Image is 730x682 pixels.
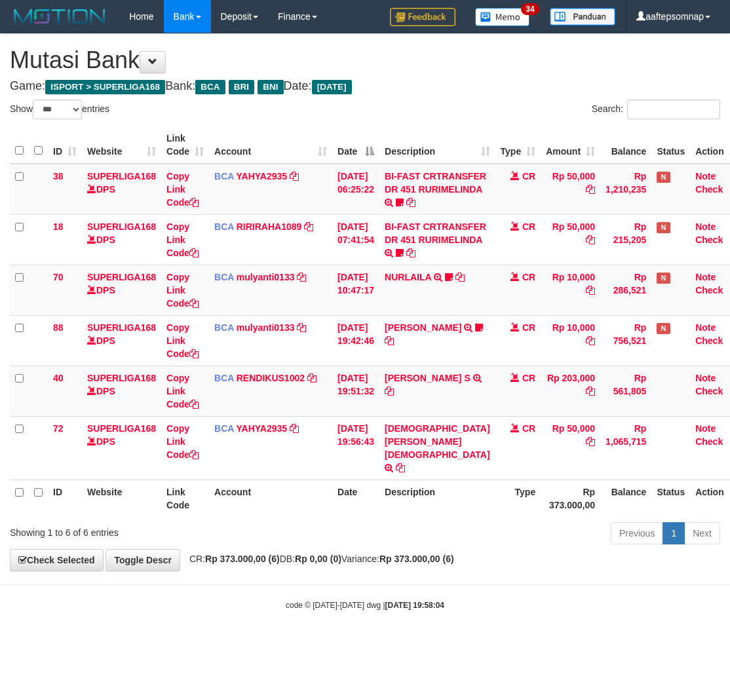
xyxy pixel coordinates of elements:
td: DPS [82,366,161,416]
span: BCA [214,423,234,434]
a: 1 [663,522,685,544]
td: [DATE] 07:41:54 [332,214,379,265]
a: Copy Link Code [166,272,199,309]
a: Toggle Descr [106,549,180,571]
small: code © [DATE]-[DATE] dwg | [286,601,444,610]
a: Note [695,423,716,434]
span: BCA [214,373,234,383]
a: Copy BI-FAST CRTRANSFER DR 451 RURIMELINDA to clipboard [406,197,415,208]
td: DPS [82,416,161,480]
td: BI-FAST CRTRANSFER DR 451 RURIMELINDA [379,164,495,215]
th: Date [332,480,379,517]
span: CR [522,322,535,333]
a: Copy SAMSUL HADI to clipboard [396,463,405,473]
th: Link Code: activate to sort column ascending [161,126,209,164]
h4: Game: Bank: Date: [10,80,720,93]
th: Description: activate to sort column ascending [379,126,495,164]
th: Status [651,126,690,164]
td: Rp 1,065,715 [600,416,651,480]
span: BCA [195,80,225,94]
span: 18 [53,221,64,232]
span: 72 [53,423,64,434]
span: Has Note [657,222,670,233]
td: DPS [82,265,161,315]
img: panduan.png [550,8,615,26]
a: Next [684,522,720,544]
td: [DATE] 19:42:46 [332,315,379,366]
a: Copy NURLAILA to clipboard [455,272,465,282]
span: ISPORT > SUPERLIGA168 [45,80,165,94]
th: Amount: activate to sort column ascending [541,126,600,164]
label: Search: [592,100,720,119]
a: SUPERLIGA168 [87,272,156,282]
th: Website [82,480,161,517]
span: 88 [53,322,64,333]
a: Copy Link Code [166,423,199,460]
a: NURLAILA [385,272,431,282]
strong: [DATE] 19:58:04 [385,601,444,610]
a: Note [695,373,716,383]
td: DPS [82,164,161,215]
span: 70 [53,272,64,282]
a: YAHYA2935 [237,171,288,181]
span: Has Note [657,323,670,334]
a: Check [695,386,723,396]
a: mulyanti0133 [237,322,295,333]
span: CR [522,171,535,181]
a: Note [695,322,716,333]
span: 40 [53,373,64,383]
span: CR: DB: Variance: [183,554,454,564]
th: Link Code [161,480,209,517]
th: Account [209,480,332,517]
span: BCA [214,272,234,282]
span: Has Note [657,172,670,183]
th: ID: activate to sort column ascending [48,126,82,164]
a: [PERSON_NAME] S [385,373,471,383]
span: CR [522,272,535,282]
th: Account: activate to sort column ascending [209,126,332,164]
th: Rp 373.000,00 [541,480,600,517]
span: Has Note [657,273,670,284]
strong: Rp 373.000,00 (6) [379,554,454,564]
a: Copy RENDIKUS1002 to clipboard [307,373,317,383]
a: Copy Link Code [166,221,199,258]
td: Rp 561,805 [600,366,651,416]
th: Balance [600,126,651,164]
td: [DATE] 19:51:32 [332,366,379,416]
a: Copy RIRIRAHA1089 to clipboard [304,221,313,232]
span: CR [522,373,535,383]
a: Check [695,335,723,346]
a: SUPERLIGA168 [87,171,156,181]
th: Type: activate to sort column ascending [495,126,541,164]
div: Showing 1 to 6 of 6 entries [10,521,294,539]
a: Copy Rp 10,000 to clipboard [586,285,595,295]
a: Previous [611,522,663,544]
a: [PERSON_NAME] [385,322,461,333]
th: Status [651,480,690,517]
a: Check [695,184,723,195]
a: Check Selected [10,549,104,571]
th: Balance [600,480,651,517]
td: DPS [82,315,161,366]
a: Copy Rp 10,000 to clipboard [586,335,595,346]
span: 38 [53,171,64,181]
strong: Rp 373.000,00 (6) [205,554,280,564]
a: Copy mulyanti0133 to clipboard [297,272,306,282]
td: DPS [82,214,161,265]
img: Button%20Memo.svg [475,8,530,26]
td: Rp 1,210,235 [600,164,651,215]
label: Show entries [10,100,109,119]
a: Note [695,272,716,282]
td: Rp 10,000 [541,265,600,315]
select: Showentries [33,100,82,119]
a: Note [695,221,716,232]
a: Copy YAHYA2935 to clipboard [290,423,299,434]
span: CR [522,423,535,434]
td: Rp 50,000 [541,416,600,480]
span: BCA [214,221,234,232]
span: BCA [214,171,234,181]
td: BI-FAST CRTRANSFER DR 451 RURIMELINDA [379,214,495,265]
a: Check [695,285,723,295]
a: Copy BI-FAST CRTRANSFER DR 451 RURIMELINDA to clipboard [406,248,415,258]
a: mulyanti0133 [237,272,295,282]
